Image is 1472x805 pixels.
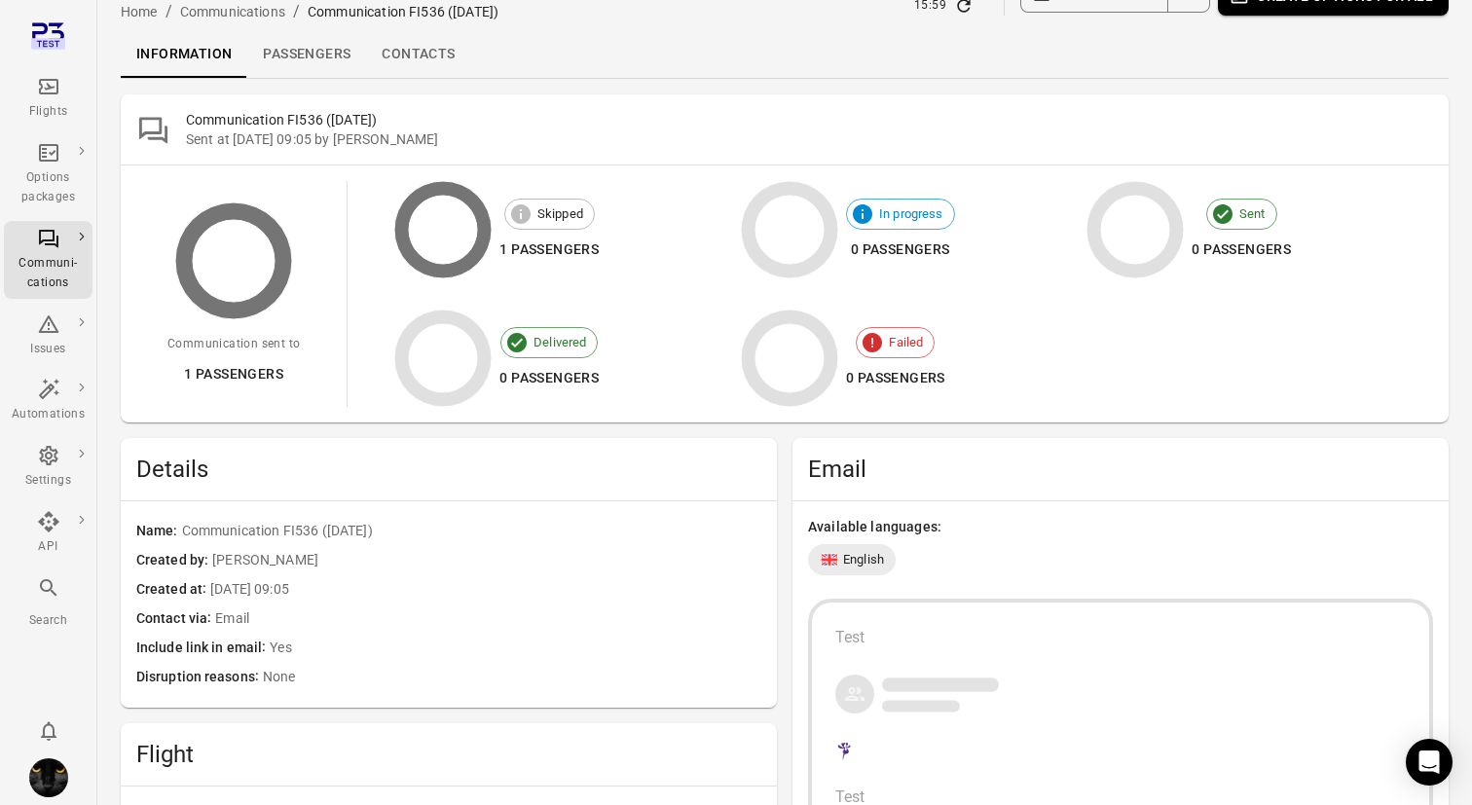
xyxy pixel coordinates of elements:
span: English [843,550,884,569]
span: [DATE] 09:05 [210,579,761,601]
div: Automations [12,405,85,424]
a: Flights [4,69,92,128]
span: Yes [270,638,761,659]
div: Issues [12,340,85,359]
div: Options packages [12,168,85,207]
h2: Communication FI536 ([DATE]) [186,110,1433,129]
a: Passengers [247,31,366,78]
div: Communi-cations [12,254,85,293]
span: Contact via [136,608,215,630]
span: Sent [1229,204,1276,224]
a: Communications [180,4,285,19]
span: Communication FI536 ([DATE]) [182,521,761,542]
span: Details [136,454,761,485]
a: API [4,504,92,563]
span: Delivered [523,333,597,352]
div: Sent at [DATE] 09:05 by [PERSON_NAME] [186,129,1433,149]
a: Options packages [4,135,92,213]
span: Skipped [527,204,594,224]
h2: Email [808,454,1433,485]
a: Home [121,4,158,19]
div: Communication FI536 ([DATE]) [308,2,498,21]
div: Communication sent to [167,335,300,354]
div: API [12,537,85,557]
a: Contacts [366,31,470,78]
button: Notifications [29,712,68,750]
span: None [263,667,761,688]
div: 0 passengers [499,366,599,390]
div: Flights [12,102,85,122]
h2: Flight [136,739,761,770]
span: Include link in email [136,638,270,659]
div: 0 passengers [846,238,955,262]
button: Iris [21,750,76,805]
div: 0 passengers [1192,238,1291,262]
div: Open Intercom Messenger [1406,739,1453,786]
span: Failed [878,333,934,352]
a: Communi-cations [4,221,92,299]
div: 1 passengers [499,238,599,262]
a: Issues [4,307,92,365]
div: 1 passengers [167,362,300,386]
button: Search [4,570,92,636]
span: Created at [136,579,210,601]
span: In progress [868,204,954,224]
div: Test [835,626,1406,649]
div: Local navigation [121,31,1449,78]
img: Company logo [835,739,854,762]
div: Settings [12,471,85,491]
div: 0 passengers [846,366,945,390]
div: Available languages: [808,517,1433,536]
a: Settings [4,438,92,496]
div: Search [12,611,85,631]
div: English [808,544,896,575]
span: Email [215,608,761,630]
a: Information [121,31,247,78]
span: Created by [136,550,212,571]
a: Automations [4,372,92,430]
span: [PERSON_NAME] [212,550,761,571]
span: Disruption reasons [136,667,263,688]
span: Name [136,521,182,542]
img: images [29,758,68,797]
